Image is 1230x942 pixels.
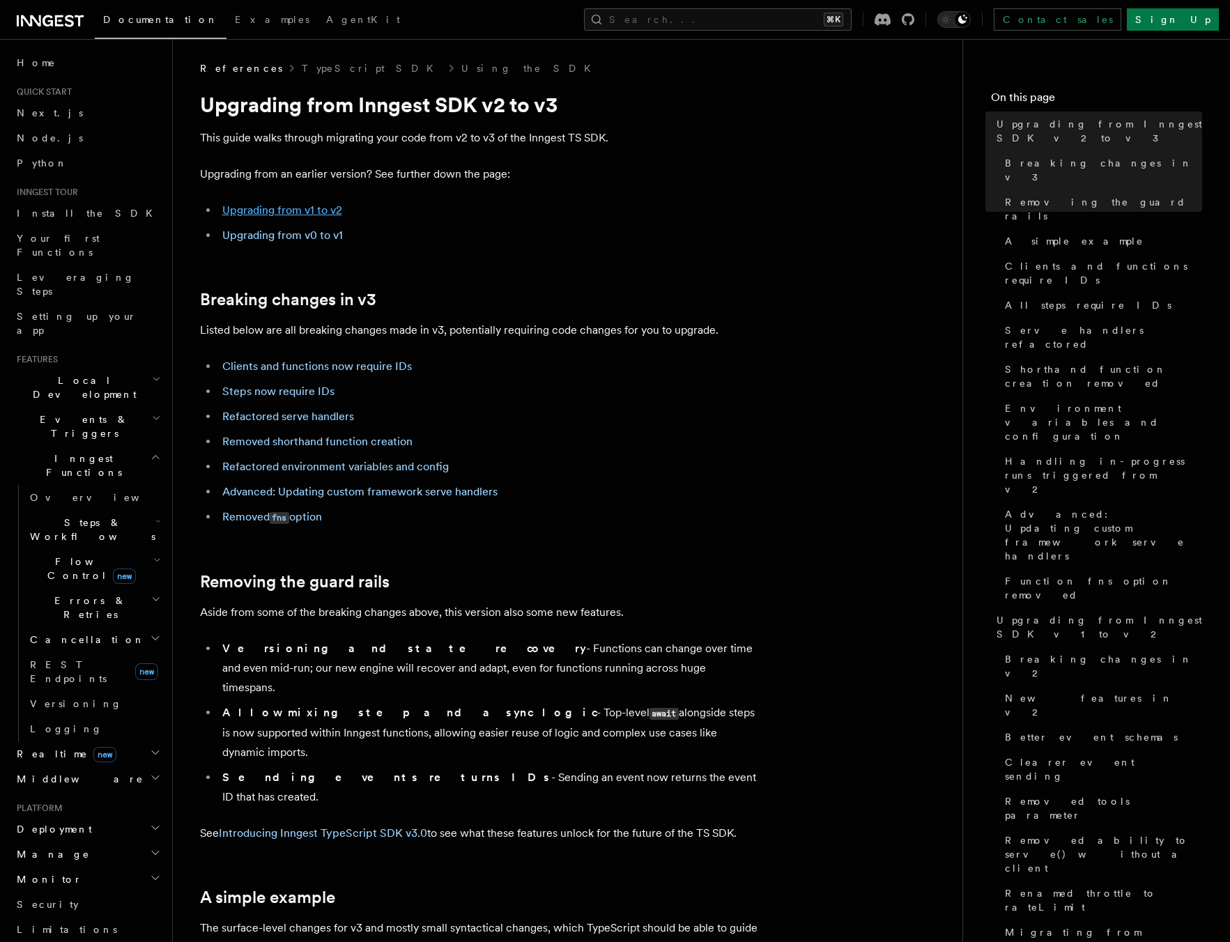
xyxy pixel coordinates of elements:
[937,11,971,28] button: Toggle dark mode
[226,4,318,38] a: Examples
[991,111,1202,150] a: Upgrading from Inngest SDK v2 to v3
[11,354,58,365] span: Features
[11,373,152,401] span: Local Development
[999,357,1202,396] a: Shorthand function creation removed
[11,100,164,125] a: Next.js
[999,647,1202,686] a: Breaking changes in v2
[997,613,1202,641] span: Upgrading from Inngest SDK v1 to v2
[17,899,79,910] span: Security
[999,396,1202,449] a: Environment variables and configuration
[1005,234,1144,248] span: A simple example
[11,842,164,867] button: Manage
[17,107,83,118] span: Next.js
[11,822,92,836] span: Deployment
[200,572,390,592] a: Removing the guard rails
[1005,574,1202,602] span: Function fns option removed
[326,14,400,25] span: AgentKit
[222,435,413,448] a: Removed shorthand function creation
[999,190,1202,229] a: Removing the guard rails
[1005,507,1202,563] span: Advanced: Updating custom framework serve handlers
[11,772,144,786] span: Middleware
[1005,401,1202,443] span: Environment variables and configuration
[1127,8,1219,31] a: Sign Up
[24,555,153,582] span: Flow Control
[222,510,322,523] a: Removedfnsoption
[11,817,164,842] button: Deployment
[135,663,158,680] span: new
[200,128,758,148] p: This guide walks through migrating your code from v2 to v3 of the Inngest TS SDK.
[11,226,164,265] a: Your first Functions
[649,708,679,720] code: await
[200,61,282,75] span: References
[999,254,1202,293] a: Clients and functions require IDs
[11,803,63,814] span: Platform
[11,86,72,98] span: Quick start
[222,771,551,784] strong: Sending events returns IDs
[222,485,498,498] a: Advanced: Updating custom framework serve handlers
[11,50,164,75] a: Home
[270,512,289,524] code: fns
[1005,886,1202,914] span: Renamed throttle to rateLimit
[999,502,1202,569] a: Advanced: Updating custom framework serve handlers
[200,824,758,843] p: See to see what these features unlock for the future of the TS SDK.
[222,385,335,398] a: Steps now require IDs
[17,157,68,169] span: Python
[200,164,758,184] p: Upgrading from an earlier version? See further down the page:
[999,150,1202,190] a: Breaking changes in v3
[1005,691,1202,719] span: New features in v2
[24,485,164,510] a: Overview
[11,304,164,343] a: Setting up your app
[218,703,758,762] li: - Top-level alongside steps is now supported within Inngest functions, allowing easier reuse of l...
[1005,298,1171,312] span: All steps require IDs
[1005,195,1202,223] span: Removing the guard rails
[11,741,164,766] button: Realtimenew
[24,510,164,549] button: Steps & Workflows
[11,201,164,226] a: Install the SDK
[30,492,174,503] span: Overview
[11,265,164,304] a: Leveraging Steps
[113,569,136,584] span: new
[11,446,164,485] button: Inngest Functions
[222,360,412,373] a: Clients and functions now require IDs
[999,229,1202,254] a: A simple example
[219,826,427,840] a: Introducing Inngest TypeScript SDK v3.0
[24,516,155,543] span: Steps & Workflows
[1005,755,1202,783] span: Clearer event sending
[24,594,151,621] span: Errors & Retries
[30,698,122,709] span: Versioning
[1005,794,1202,822] span: Removed tools parameter
[93,747,116,762] span: new
[461,61,599,75] a: Using the SDK
[11,412,152,440] span: Events & Triggers
[222,410,354,423] a: Refactored serve handlers
[999,725,1202,750] a: Better event schemas
[30,659,107,684] span: REST Endpoints
[235,14,309,25] span: Examples
[222,642,586,655] strong: Versioning and state recovery
[999,750,1202,789] a: Clearer event sending
[584,8,852,31] button: Search...⌘K
[11,125,164,150] a: Node.js
[17,311,137,336] span: Setting up your app
[24,716,164,741] a: Logging
[17,233,100,258] span: Your first Functions
[997,117,1202,145] span: Upgrading from Inngest SDK v2 to v3
[222,706,597,719] strong: Allow mixing step and async logic
[24,652,164,691] a: REST Endpointsnew
[24,627,164,652] button: Cancellation
[17,272,134,297] span: Leveraging Steps
[218,768,758,807] li: - Sending an event now returns the event ID that has created.
[24,549,164,588] button: Flow Controlnew
[11,747,116,761] span: Realtime
[11,407,164,446] button: Events & Triggers
[11,892,164,917] a: Security
[11,917,164,942] a: Limitations
[11,872,82,886] span: Monitor
[11,766,164,792] button: Middleware
[1005,730,1178,744] span: Better event schemas
[24,633,145,647] span: Cancellation
[222,203,342,217] a: Upgrading from v1 to v2
[991,89,1202,111] h4: On this page
[17,132,83,144] span: Node.js
[11,150,164,176] a: Python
